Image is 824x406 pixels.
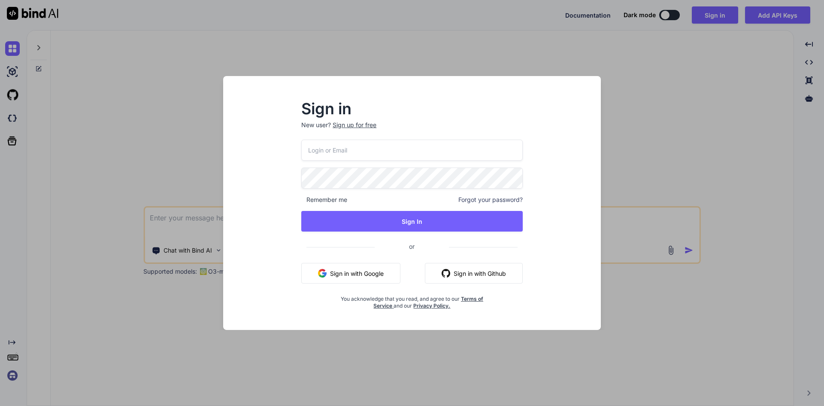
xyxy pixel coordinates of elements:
[458,195,523,204] span: Forgot your password?
[301,263,400,284] button: Sign in with Google
[442,269,450,278] img: github
[375,236,449,257] span: or
[301,102,523,116] h2: Sign in
[425,263,523,284] button: Sign in with Github
[301,211,523,232] button: Sign In
[333,121,376,129] div: Sign up for free
[318,269,327,278] img: google
[301,140,523,161] input: Login or Email
[338,290,486,309] div: You acknowledge that you read, and agree to our and our
[373,296,483,309] a: Terms of Service
[301,195,347,204] span: Remember me
[413,302,450,309] a: Privacy Policy.
[301,121,523,140] p: New user?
